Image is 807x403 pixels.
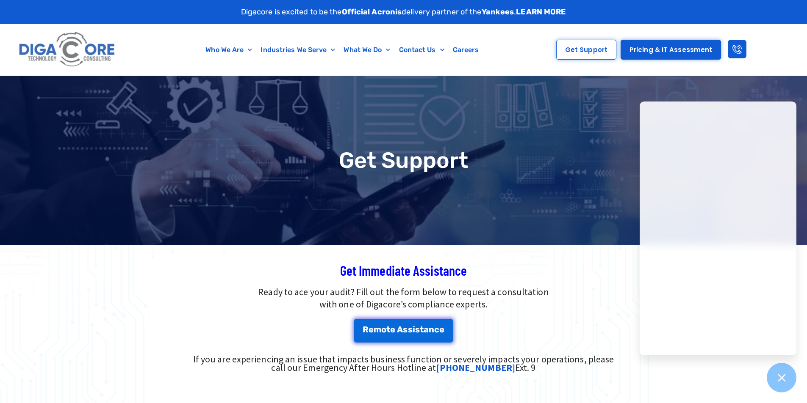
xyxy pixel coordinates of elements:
[436,362,515,373] a: [PHONE_NUMBER]
[4,149,803,171] h1: Get Support
[390,325,395,334] span: e
[374,325,381,334] span: m
[403,325,408,334] span: s
[420,325,424,334] span: t
[482,7,514,16] strong: Yankees
[397,325,403,334] span: A
[415,325,420,334] span: s
[339,40,394,60] a: What We Do
[621,40,721,60] a: Pricing & IT Assessment
[369,325,374,334] span: e
[429,325,434,334] span: n
[342,7,402,16] strong: Official Acronis
[133,286,675,310] p: Ready to ace your audit? Fill out the form below to request a consultation with one of Digacore’s...
[363,325,369,334] span: R
[340,262,467,278] span: Get Immediate Assistance
[516,7,566,16] a: LEARN MORE
[381,325,386,334] span: o
[17,28,118,71] img: Digacore logo 1
[256,40,339,60] a: Industries We Serve
[413,325,415,334] span: i
[434,325,439,334] span: c
[556,40,616,60] a: Get Support
[386,325,390,334] span: t
[159,40,526,60] nav: Menu
[201,40,256,60] a: Who We Are
[424,325,429,334] span: a
[408,325,413,334] span: s
[449,40,483,60] a: Careers
[565,47,607,53] span: Get Support
[395,40,449,60] a: Contact Us
[439,325,444,334] span: e
[630,47,712,53] span: Pricing & IT Assessment
[187,355,621,372] div: If you are experiencing an issue that impacts business function or severely impacts your operatio...
[354,319,453,343] a: Remote Assistance
[640,101,796,355] iframe: Chatgenie Messenger
[241,6,566,18] p: Digacore is excited to be the delivery partner of the .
